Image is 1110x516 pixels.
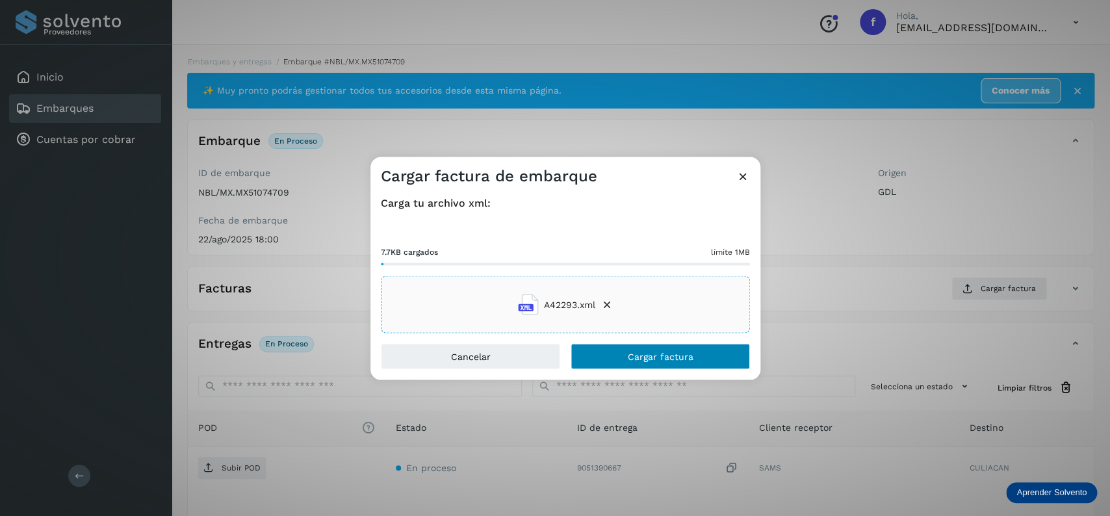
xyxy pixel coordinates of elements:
[571,344,750,370] button: Cargar factura
[451,352,491,361] span: Cancelar
[1006,482,1097,503] div: Aprender Solvento
[381,167,597,186] h3: Cargar factura de embarque
[628,352,693,361] span: Cargar factura
[381,344,560,370] button: Cancelar
[381,197,750,209] h4: Carga tu archivo xml:
[544,298,595,311] span: A42293.xml
[1016,487,1087,498] p: Aprender Solvento
[381,246,438,258] span: 7.7KB cargados
[711,246,750,258] span: límite 1MB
